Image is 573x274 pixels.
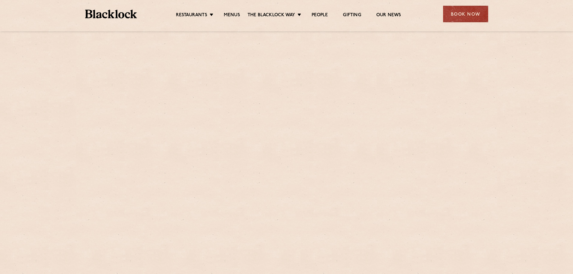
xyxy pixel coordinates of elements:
a: Restaurants [176,12,207,19]
a: Our News [376,12,401,19]
a: Menus [224,12,240,19]
div: Book Now [443,6,488,22]
a: Gifting [343,12,361,19]
a: People [312,12,328,19]
a: The Blacklock Way [248,12,295,19]
img: BL_Textured_Logo-footer-cropped.svg [85,10,137,18]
